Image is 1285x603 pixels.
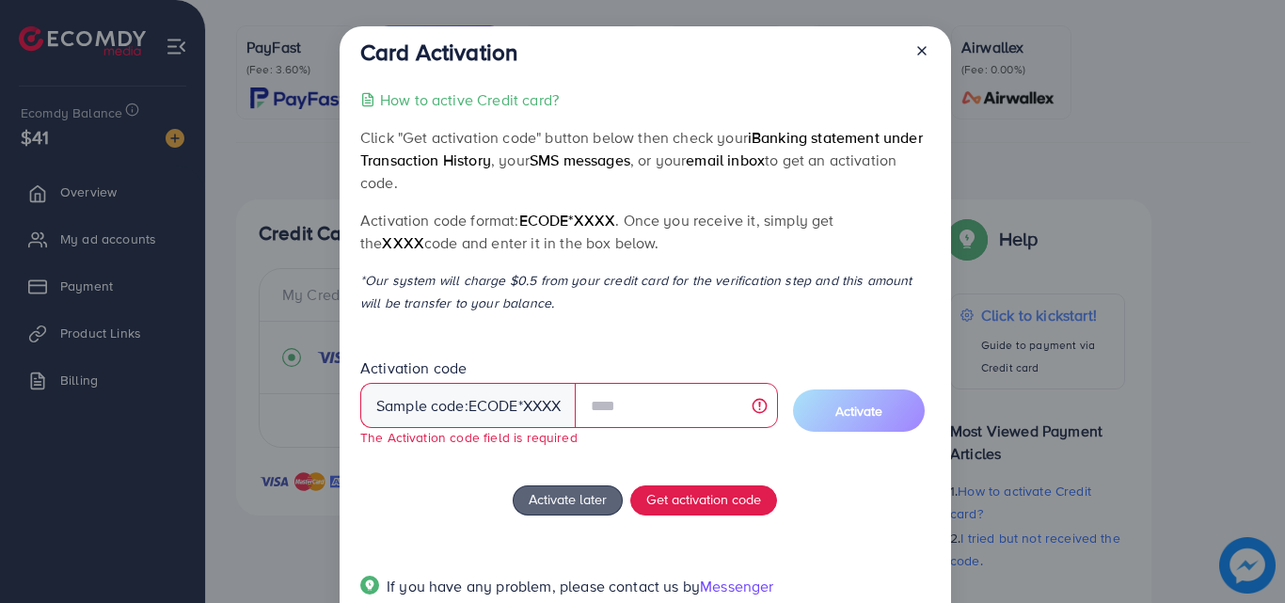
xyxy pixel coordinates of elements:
div: Sample code: *XXXX [360,383,577,428]
label: Activation code [360,357,467,379]
button: Activate later [513,485,623,516]
span: Activate later [529,489,607,509]
p: Click "Get activation code" button below then check your , your , or your to get an activation code. [360,126,929,194]
p: *Our system will charge $0.5 from your credit card for the verification step and this amount will... [360,269,929,314]
p: Activation code format: . Once you receive it, simply get the code and enter it in the box below. [360,209,929,254]
span: email inbox [686,150,765,170]
small: The Activation code field is required [360,428,578,446]
span: If you have any problem, please contact us by [387,576,700,596]
img: Popup guide [360,576,379,595]
button: Get activation code [630,485,777,516]
span: XXXX [382,232,424,253]
span: ecode*XXXX [519,210,616,230]
button: Activate [793,389,925,432]
span: iBanking statement under Transaction History [360,127,923,170]
span: SMS messages [530,150,630,170]
p: How to active Credit card? [380,88,559,111]
span: Activate [835,402,882,421]
span: ecode [468,395,518,417]
span: Get activation code [646,489,761,509]
h3: Card Activation [360,39,517,66]
span: Messenger [700,576,773,596]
